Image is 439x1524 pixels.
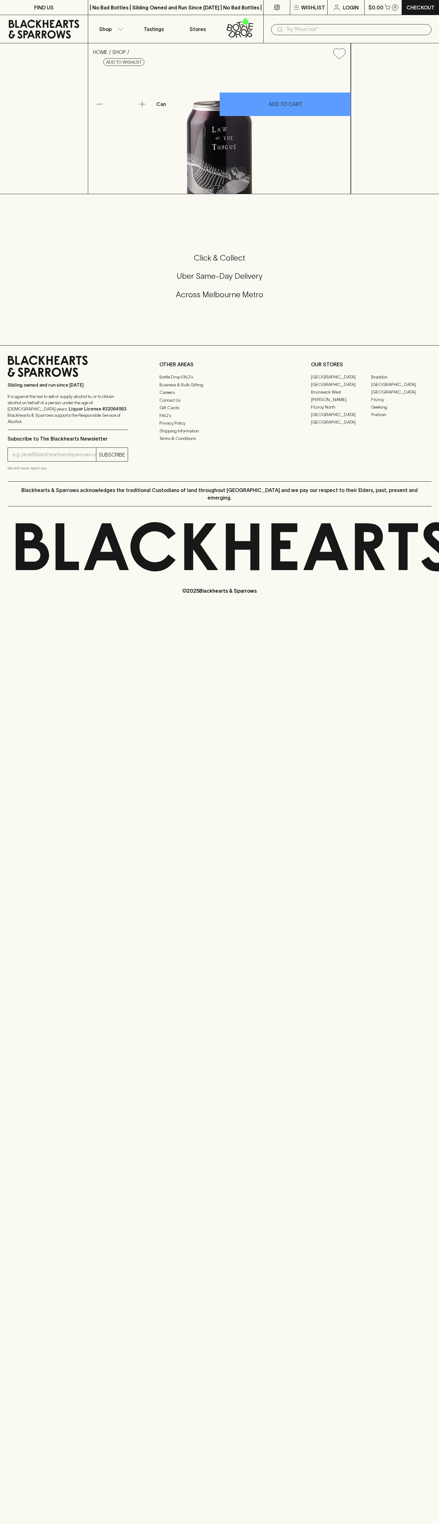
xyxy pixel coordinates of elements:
[8,382,128,388] p: Sibling owned and run since [DATE]
[190,25,206,33] p: Stores
[156,100,166,108] p: Can
[159,427,280,435] a: Shipping Information
[93,49,108,55] a: HOME
[368,4,383,11] p: $0.00
[394,6,396,9] p: 0
[99,25,112,33] p: Shop
[331,46,348,62] button: Add to wishlist
[371,381,431,388] a: [GEOGRAPHIC_DATA]
[159,412,280,419] a: FAQ's
[69,406,126,411] strong: Liquor License #32064953
[96,448,128,461] button: SUBSCRIBE
[8,393,128,425] p: It is against the law to sell or supply alcohol to, or to obtain alcohol on behalf of a person un...
[159,389,280,396] a: Careers
[371,388,431,396] a: [GEOGRAPHIC_DATA]
[311,381,371,388] a: [GEOGRAPHIC_DATA]
[8,435,128,442] p: Subscribe to The Blackhearts Newsletter
[311,361,431,368] p: OUR STORES
[154,98,219,110] div: Can
[88,15,132,43] button: Shop
[8,271,431,281] h5: Uber Same-Day Delivery
[311,388,371,396] a: Brunswick West
[112,49,126,55] a: SHOP
[34,4,54,11] p: FIND US
[311,403,371,411] a: Fitzroy North
[220,93,351,116] button: ADD TO CART
[159,361,280,368] p: OTHER AREAS
[159,381,280,389] a: Business & Bulk Gifting
[8,228,431,333] div: Call to action block
[132,15,176,43] a: Tastings
[301,4,325,11] p: Wishlist
[371,411,431,418] a: Prahran
[286,24,426,34] input: Try "Pinot noir"
[8,253,431,263] h5: Click & Collect
[269,100,302,108] p: ADD TO CART
[144,25,164,33] p: Tastings
[311,411,371,418] a: [GEOGRAPHIC_DATA]
[8,289,431,300] h5: Across Melbourne Metro
[159,373,280,381] a: Bottle Drop FAQ's
[311,396,371,403] a: [PERSON_NAME]
[176,15,220,43] a: Stores
[13,450,96,460] input: e.g. jane@blackheartsandsparrows.com.au
[159,435,280,442] a: Terms & Conditions
[12,486,427,501] p: Blackhearts & Sparrows acknowledges the traditional Custodians of land throughout [GEOGRAPHIC_DAT...
[371,396,431,403] a: Fitzroy
[343,4,359,11] p: Login
[159,396,280,404] a: Contact Us
[8,465,128,471] p: We will never spam you
[159,404,280,412] a: Gift Cards
[99,451,125,458] p: SUBSCRIBE
[103,58,144,66] button: Add to wishlist
[406,4,435,11] p: Checkout
[159,420,280,427] a: Privacy Policy
[311,373,371,381] a: [GEOGRAPHIC_DATA]
[371,373,431,381] a: Braddon
[88,64,351,194] img: 50788.png
[311,418,371,426] a: [GEOGRAPHIC_DATA]
[371,403,431,411] a: Geelong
